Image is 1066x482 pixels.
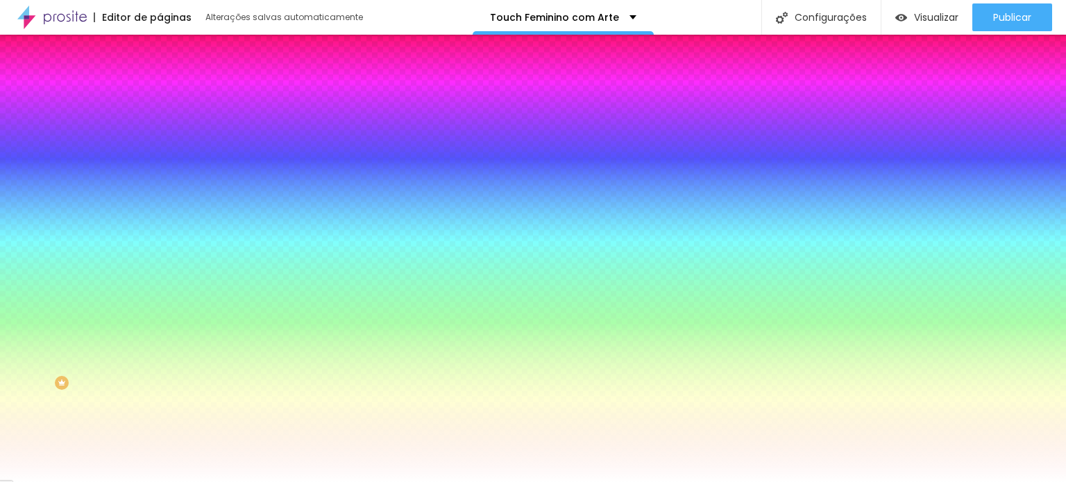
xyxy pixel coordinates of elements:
[914,12,958,23] span: Visualizar
[881,3,972,31] button: Visualizar
[205,13,365,21] div: Alterações salvas automaticamente
[972,3,1052,31] button: Publicar
[895,12,907,24] img: view-1.svg
[776,12,788,24] img: Icone
[490,12,619,22] p: Touch Feminino com Arte
[993,12,1031,23] span: Publicar
[94,12,192,22] div: Editor de páginas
